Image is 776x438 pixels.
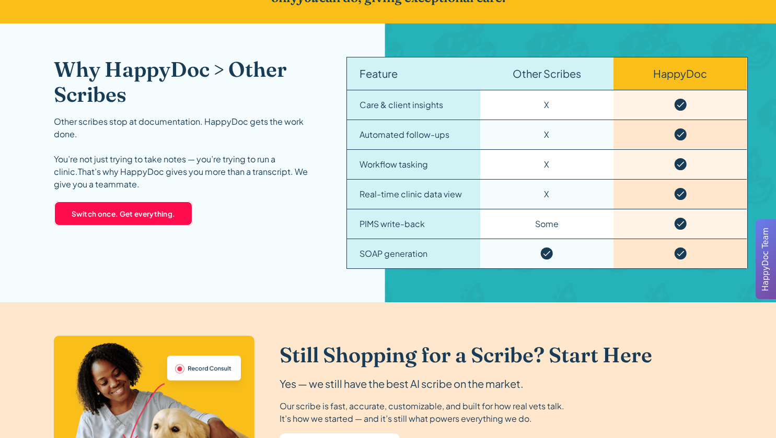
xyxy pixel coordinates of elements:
div: X [544,128,549,141]
a: Switch once. Get everything. [54,201,193,226]
div: SOAP generation [360,247,427,260]
div: HappyDoc [653,66,707,81]
img: Checkmark [540,247,553,259]
div: Yes — we still have the best AI scribe on the market. [280,376,524,392]
div: Care & client insights [360,99,443,111]
div: X [544,188,549,200]
div: X [544,99,549,111]
div: Feature [360,66,398,81]
h2: Why HappyDoc > Other Scribes [54,57,321,107]
div: Other Scribes [513,66,581,81]
div: Real-time clinic data view [360,188,462,200]
img: Checkmark [674,99,687,111]
img: Checkmark [674,188,687,200]
div: Automated follow-ups [360,128,449,141]
div: Other scribes stop at documentation. HappyDoc gets the work done. You’re not just trying to take ... [54,115,321,191]
div: X [544,158,549,171]
img: Checkmark [674,128,687,140]
h2: Still Shopping for a Scribe? Start Here [280,342,652,368]
div: PIMS write-back [360,218,425,230]
div: Workflow tasking [360,158,428,171]
img: Checkmark [674,218,687,230]
img: Checkmark [674,247,687,259]
div: Some [535,218,559,230]
img: Checkmark [674,158,687,170]
div: Our scribe is fast, accurate, customizable, and built for how real vets talk. It’s how we started... [280,400,564,425]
